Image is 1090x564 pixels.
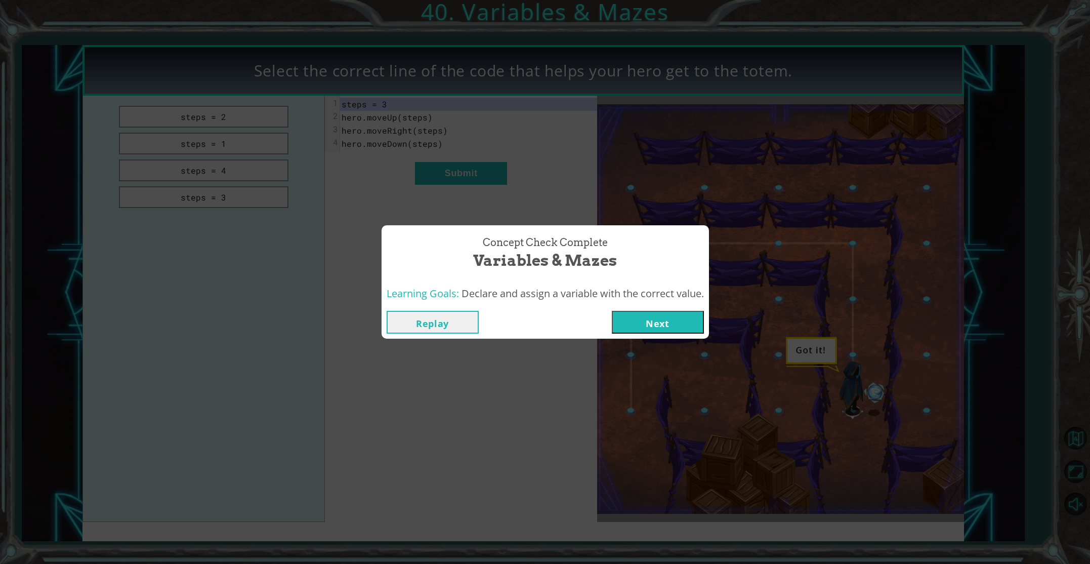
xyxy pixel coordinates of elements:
button: Replay [387,311,479,334]
span: Concept Check Complete [483,235,608,250]
button: Next [612,311,704,334]
span: Learning Goals: [387,287,459,300]
span: Declare and assign a variable with the correct value. [462,287,704,300]
span: Variables & Mazes [473,250,617,271]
